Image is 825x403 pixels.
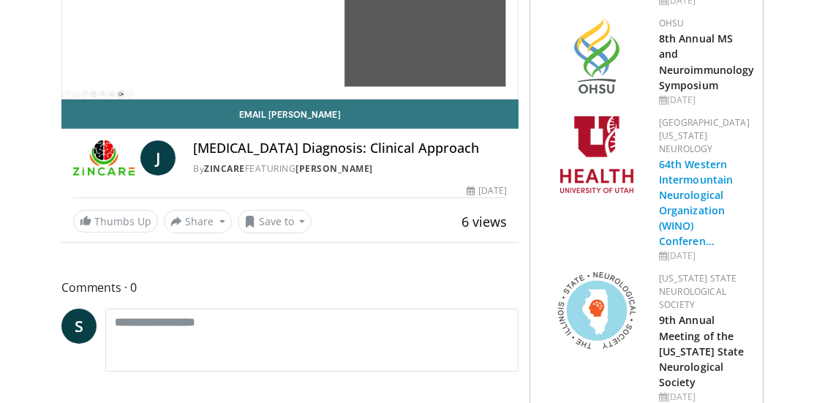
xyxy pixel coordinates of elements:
[61,309,97,344] a: S
[659,94,755,107] div: [DATE]
[61,99,519,129] a: Email [PERSON_NAME]
[659,17,685,29] a: OHSU
[462,213,507,230] span: 6 views
[73,210,158,233] a: Thumbs Up
[558,272,636,349] img: 71a8b48c-8850-4916-bbdd-e2f3ccf11ef9.png.150x105_q85_autocrop_double_scale_upscale_version-0.2.png
[73,140,135,176] img: ZINCARE
[238,210,312,233] button: Save to
[659,116,750,155] a: [GEOGRAPHIC_DATA][US_STATE] Neurology
[164,210,232,233] button: Share
[659,249,751,263] div: [DATE]
[193,162,507,176] div: By FEATURING
[659,31,755,91] a: 8th Annual MS and Neuroimmunology Symposium
[204,162,245,175] a: ZINCARE
[467,184,507,197] div: [DATE]
[140,140,176,176] a: J
[295,162,373,175] a: [PERSON_NAME]
[560,116,633,193] img: f6362829-b0a3-407d-a044-59546adfd345.png.150x105_q85_autocrop_double_scale_upscale_version-0.2.png
[659,272,737,311] a: [US_STATE] State Neurological Society
[659,157,733,249] a: 64th Western Intermountain Neurological Organization (WINO) Conferen…
[61,278,519,297] span: Comments 0
[193,140,507,157] h4: [MEDICAL_DATA] Diagnosis: Clinical Approach
[659,313,745,388] a: 9th Annual Meeting of the [US_STATE] State Neurological Society
[574,17,619,94] img: da959c7f-65a6-4fcf-a939-c8c702e0a770.png.150x105_q85_autocrop_double_scale_upscale_version-0.2.png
